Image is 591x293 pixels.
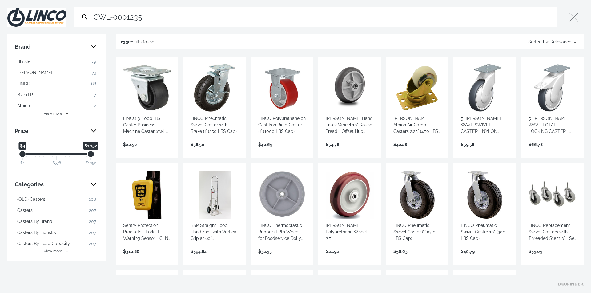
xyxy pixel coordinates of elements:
button: Sorted by:Relevance Sort [527,37,579,47]
button: Casters By Load Capacity 207 [15,239,98,248]
button: Casters By Brand 207 [15,216,98,226]
span: Casters By Brand [17,218,52,225]
span: Casters By Industry [17,229,57,236]
span: 208 [89,196,96,203]
div: results found [121,37,155,47]
span: [PERSON_NAME] [17,69,52,76]
button: Casters 207 [15,205,98,215]
span: 207 [89,229,96,236]
span: Casters [17,207,33,214]
span: View more [44,111,62,116]
label: Email Address [9,85,142,92]
img: Close [7,8,66,27]
div: $4 [20,160,25,166]
button: LINCO 66 [15,79,98,89]
span: Categories [15,180,86,189]
span: B and P [17,92,33,98]
button: View more [15,248,98,254]
span: Linco Casters & Industrial Supply [44,129,107,134]
span: (OLD) Casters [17,196,45,203]
span: Price [15,126,86,136]
button: View more [15,111,98,116]
span: 207 [89,218,96,225]
span: 7 [94,92,96,98]
span: 79 [91,58,96,65]
span: Casters By Load Capacity [17,240,70,247]
span: View more [44,248,62,254]
span: Relevance [550,37,571,47]
div: Maximum Price [87,150,94,158]
span: LINCO [17,81,30,87]
span: 207 [89,240,96,247]
strong: Sign up and Save 10% On Your Order [26,71,124,77]
div: Minimum Price [19,150,26,158]
svg: Sort [571,38,579,46]
button: Blickle 79 [15,57,98,66]
span: 207 [89,207,96,214]
svg: Search [81,14,89,21]
a: Doofinder home page [558,283,584,286]
button: [PERSON_NAME] 73 [15,68,98,77]
button: (OLD) Casters 208 [15,194,98,204]
span: 2 [94,103,96,109]
input: Search… [92,7,554,27]
button: Casters By Industry 207 [15,228,98,237]
span: Albion [17,103,30,109]
button: Albion 2 [15,101,98,111]
span: 66 [91,81,96,87]
div: $1,152 [86,160,96,166]
button: Close [564,7,584,27]
span: Brand [15,42,86,52]
input: Subscribe [9,110,40,121]
span: Blickle [17,58,30,65]
strong: 233 [121,39,128,44]
div: $578 [53,160,61,166]
span: 73 [92,69,96,76]
button: B and P 7 [15,90,98,100]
